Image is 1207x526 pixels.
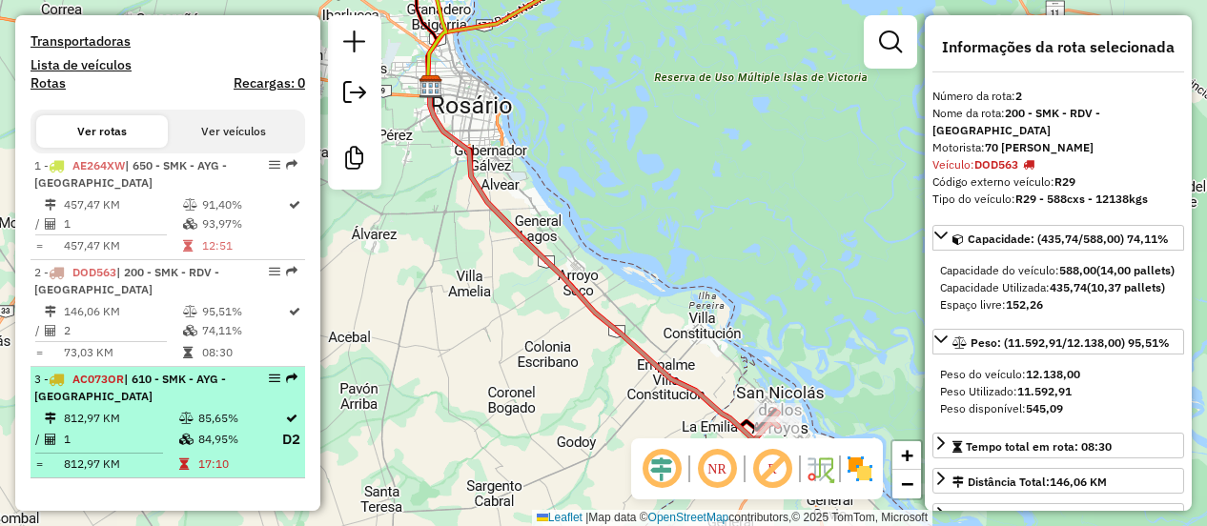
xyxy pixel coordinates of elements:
i: % de utilização da cubagem [183,218,197,230]
strong: 2 [1056,510,1063,524]
td: 2 [63,321,182,340]
div: Código externo veículo: [932,173,1184,191]
button: Ver veículos [168,115,299,148]
td: / [34,428,44,452]
h4: Informações da rota selecionada [932,38,1184,56]
div: Peso disponível: [940,400,1176,417]
i: % de utilização da cubagem [183,325,197,336]
strong: (14,00 pallets) [1096,263,1175,277]
h4: Lista de veículos [31,57,305,73]
div: Nome da rota: [932,105,1184,139]
strong: 200 - SMK - RDV - [GEOGRAPHIC_DATA] [932,106,1100,137]
td: = [34,455,44,474]
div: Peso: (11.592,91/12.138,00) 95,51% [932,358,1184,425]
span: | 200 - SMK - RDV - [GEOGRAPHIC_DATA] [34,265,219,296]
em: Opções [269,373,280,384]
strong: R29 - 588cxs - 12138kgs [1015,192,1148,206]
span: Peso: (11.592,91/12.138,00) 95,51% [971,335,1170,350]
i: % de utilização do peso [179,413,194,424]
strong: 2 [1015,89,1022,103]
td: 85,65% [197,409,281,428]
span: 2 - [34,265,219,296]
img: Fluxo de ruas [805,454,835,484]
img: SAZ AR Rosario I SMK [419,74,443,99]
a: OpenStreetMap [648,511,729,524]
td: / [34,321,44,340]
div: Distância Total: [952,474,1107,491]
img: Exibir/Ocultar setores [845,454,875,484]
a: Criar modelo [336,139,374,182]
strong: (10,37 pallets) [1087,280,1165,294]
td: = [34,343,44,362]
em: Rota exportada [286,373,297,384]
td: 457,47 KM [63,236,182,255]
td: 1 [63,214,182,233]
em: Opções [269,159,280,171]
div: Tipo do veículo: [932,191,1184,208]
span: Tempo total em rota: 08:30 [966,439,1112,454]
strong: R29 [1054,174,1075,189]
span: Capacidade: (435,74/588,00) 74,11% [968,232,1169,246]
td: 73,03 KM [63,343,182,362]
span: Ocultar deslocamento [639,446,685,492]
td: 93,97% [201,214,287,233]
i: Total de Atividades [45,434,56,445]
td: 1 [63,428,178,452]
i: Rota otimizada [289,199,300,211]
td: 12:51 [201,236,287,255]
td: 812,97 KM [63,455,178,474]
td: 08:30 [201,343,287,362]
i: Total de Atividades [45,325,56,336]
span: − [901,472,913,496]
td: 17:10 [197,455,281,474]
td: 95,51% [201,302,287,321]
i: Distância Total [45,413,56,424]
i: % de utilização da cubagem [179,434,194,445]
i: Rota otimizada [289,306,300,317]
em: Rota exportada [286,266,297,277]
i: Rota otimizada [286,413,297,424]
i: Total de Atividades [45,218,56,230]
strong: 435,74 [1050,280,1087,294]
span: | 610 - SMK - AYG - [GEOGRAPHIC_DATA] [34,372,226,403]
td: 84,95% [197,428,281,452]
a: Zoom out [892,470,921,498]
a: Exibir filtros [871,23,910,61]
em: Opções [269,266,280,277]
span: AE264XW [72,158,125,172]
a: Exportar sessão [336,73,374,116]
div: Capacidade: (435,74/588,00) 74,11% [932,254,1184,321]
div: Espaço livre: [940,296,1176,314]
em: Rota exportada [286,159,297,171]
td: 91,40% [201,195,287,214]
strong: DOD563 [974,157,1018,172]
h4: Rotas [31,75,66,91]
span: Exibir rótulo [749,446,795,492]
div: Capacidade do veículo: [940,262,1176,279]
div: Veículo: [932,156,1184,173]
p: D2 [282,429,300,451]
td: 457,47 KM [63,195,182,214]
a: Leaflet [537,511,583,524]
a: Zoom in [892,441,921,470]
td: = [34,236,44,255]
h4: Recargas: 0 [234,75,305,91]
i: Distância Total [45,306,56,317]
span: 3 - [34,372,226,403]
td: 812,97 KM [63,409,178,428]
span: Total de atividades: [952,510,1063,524]
strong: 70 [PERSON_NAME] [985,140,1094,154]
strong: 12.138,00 [1026,367,1080,381]
a: Capacidade: (435,74/588,00) 74,11% [932,225,1184,251]
strong: 588,00 [1059,263,1096,277]
div: Motorista: [932,139,1184,156]
i: % de utilização do peso [183,199,197,211]
div: Peso Utilizado: [940,383,1176,400]
a: Nova sessão e pesquisa [336,23,374,66]
i: Tempo total em rota [183,240,193,252]
td: / [34,214,44,233]
td: 146,06 KM [63,302,182,321]
a: Distância Total:146,06 KM [932,468,1184,494]
strong: 152,26 [1006,297,1043,312]
i: Tipo do veículo ou veículo exclusivo violado [1023,159,1034,171]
